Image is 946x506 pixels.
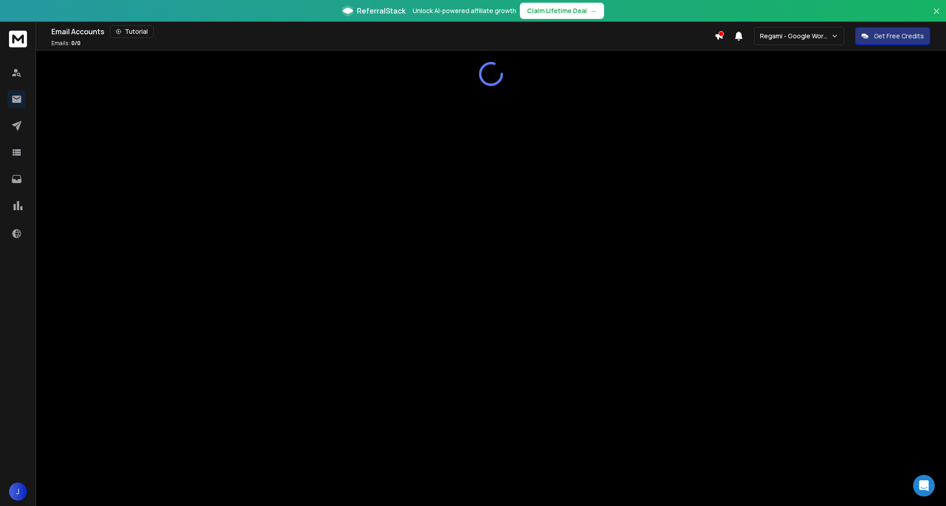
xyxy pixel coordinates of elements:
[9,483,27,501] button: J
[51,40,81,47] p: Emails :
[520,3,604,19] button: Claim Lifetime Deal→
[51,25,714,38] div: Email Accounts
[913,475,935,497] div: Open Intercom Messenger
[931,5,942,27] button: Close banner
[591,6,597,15] span: →
[760,32,831,41] p: Regami - Google Workspace
[110,25,154,38] button: Tutorial
[874,32,924,41] p: Get Free Credits
[855,27,930,45] button: Get Free Credits
[71,39,81,47] span: 0 / 0
[413,6,516,15] p: Unlock AI-powered affiliate growth
[357,5,405,16] span: ReferralStack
